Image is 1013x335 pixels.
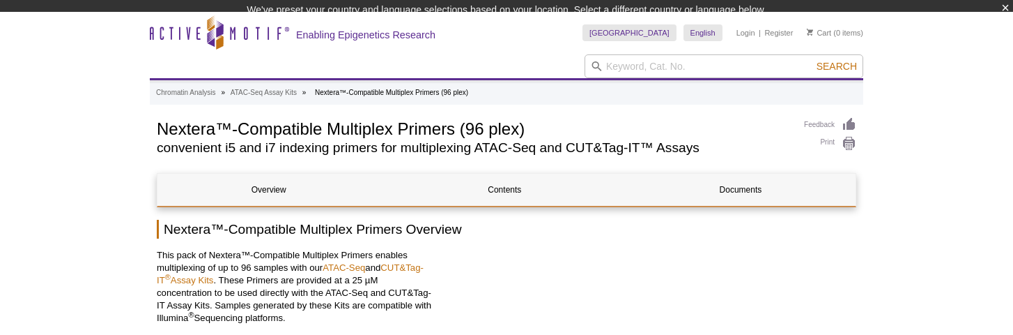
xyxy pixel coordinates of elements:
sup: ® [188,311,194,319]
li: | [759,24,761,41]
li: » [221,89,225,96]
h2: convenient i5 and i7 indexing primers for multiplexing ATAC-Seq and CUT&Tag-IT™ Assays [157,142,790,154]
a: ATAC-Seq Assay Kits [231,87,297,99]
li: » [302,89,307,96]
img: Your Cart [807,29,813,36]
a: Login [736,28,755,38]
button: Search [812,60,861,73]
a: [GEOGRAPHIC_DATA] [582,24,676,41]
li: (0 items) [807,24,863,41]
input: Keyword, Cat. No. [585,54,863,78]
a: Chromatin Analysis [156,87,216,99]
a: Cart [807,28,831,38]
a: Feedback [804,117,856,133]
a: Print [804,136,856,151]
h2: Enabling Epigenetics Research [296,29,435,41]
a: ATAC-Seq [323,262,365,273]
p: This pack of Nextera™-Compatible Multiplex Primers enables multiplexing of up to 96 samples with ... [157,249,433,325]
a: Contents [394,174,616,206]
li: Nextera™-Compatible Multiplex Primers (96 plex) [315,89,468,96]
a: Register [764,28,793,38]
a: English [683,24,722,41]
span: Search [817,61,857,72]
h2: Nextera™-Compatible Multiplex Primers Overview [157,220,856,239]
a: Documents [629,174,851,206]
h1: Nextera™-Compatible Multiplex Primers (96 plex) [157,117,790,138]
a: Overview [157,174,380,206]
sup: ® [165,273,171,281]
